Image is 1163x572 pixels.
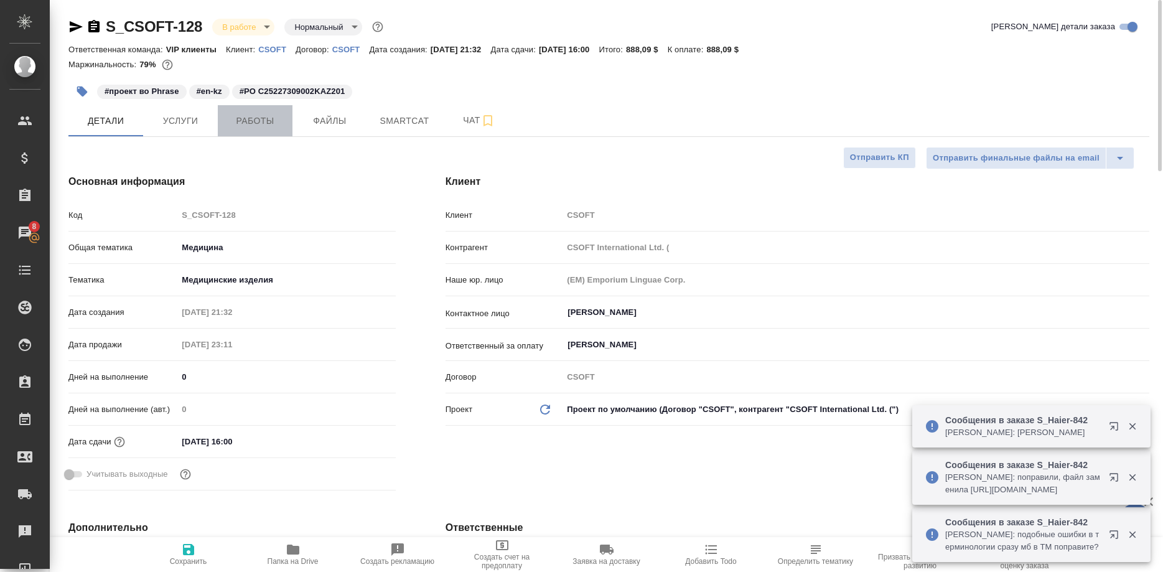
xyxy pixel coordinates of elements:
[258,45,296,54] p: CSOFT
[1142,344,1145,346] button: Open
[945,471,1101,496] p: [PERSON_NAME]: поправили, файл заменила [URL][DOMAIN_NAME]
[177,433,286,451] input: ✎ Введи что-нибудь
[177,400,395,418] input: Пустое поле
[225,113,285,129] span: Работы
[446,371,563,383] p: Договор
[554,537,659,572] button: Заявка на доставку
[945,528,1101,553] p: [PERSON_NAME]: подобные ошибки в терминологии сразу мб в ТМ поправите?
[68,306,177,319] p: Дата создания
[86,19,101,34] button: Скопировать ссылку
[106,18,202,35] a: S_CSOFT-128
[876,553,965,570] span: Призвать менеджера по развитию
[24,220,44,233] span: 8
[450,537,554,572] button: Создать счет на предоплату
[86,468,168,481] span: Учитывать выходные
[218,22,259,32] button: В работе
[170,557,207,566] span: Сохранить
[926,147,1106,169] button: Отправить финальные файлы на email
[1142,311,1145,314] button: Open
[68,371,177,383] p: Дней на выполнение
[105,85,179,98] p: #проект во Phrase
[945,516,1101,528] p: Сообщения в заказе S_Haier-842
[446,340,563,352] p: Ответственный за оплату
[76,113,136,129] span: Детали
[68,241,177,254] p: Общая тематика
[68,403,177,416] p: Дней на выполнение (авт.)
[1101,522,1131,552] button: Открыть в новой вкладке
[446,520,1149,535] h4: Ответственные
[706,45,748,54] p: 888,09 $
[945,426,1101,439] p: [PERSON_NAME]: [PERSON_NAME]
[599,45,626,54] p: Итого:
[1119,472,1145,483] button: Закрыть
[68,60,139,69] p: Маржинальность:
[369,45,430,54] p: Дата создания:
[68,78,96,105] button: Добавить тэг
[68,19,83,34] button: Скопировать ссылку для ЯМессенджера
[332,44,370,54] a: CSOFT
[291,22,347,32] button: Нормальный
[1119,529,1145,540] button: Закрыть
[177,206,395,224] input: Пустое поле
[68,339,177,351] p: Дата продажи
[563,271,1149,289] input: Пустое поле
[360,557,434,566] span: Создать рекламацию
[945,459,1101,471] p: Сообщения в заказе S_Haier-842
[926,147,1134,169] div: split button
[563,206,1149,224] input: Пустое поле
[177,303,286,321] input: Пустое поле
[685,557,736,566] span: Добавить Todo
[159,57,175,73] button: 3125.50 KZT; 15003.00 RUB;
[111,434,128,450] button: Если добавить услуги и заполнить их объемом, то дата рассчитается автоматически
[850,151,909,165] span: Отправить КП
[68,520,396,535] h4: Дополнительно
[563,368,1149,386] input: Пустое поле
[68,209,177,222] p: Код
[668,45,707,54] p: К оплате:
[659,537,764,572] button: Добавить Todo
[868,537,973,572] button: Призвать менеджера по развитию
[332,45,370,54] p: CSOFT
[480,113,495,128] svg: Подписаться
[68,274,177,286] p: Тематика
[68,45,166,54] p: Ответственная команда:
[240,85,345,98] p: #PO C25227309002KAZ201
[446,274,563,286] p: Наше юр. лицо
[177,466,194,482] button: Выбери, если сб и вс нужно считать рабочими днями для выполнения заказа.
[151,113,210,129] span: Услуги
[197,85,222,98] p: #en-kz
[490,45,538,54] p: Дата сдачи:
[188,85,231,96] span: en-kz
[1101,465,1131,495] button: Открыть в новой вкладке
[177,237,395,258] div: Медицина
[375,113,434,129] span: Smartcat
[96,85,188,96] span: проект во Phrase
[563,238,1149,256] input: Пустое поле
[177,335,286,354] input: Пустое поле
[300,113,360,129] span: Файлы
[626,45,668,54] p: 888,09 $
[241,537,345,572] button: Папка на Drive
[563,399,1149,420] div: Проект по умолчанию (Договор "CSOFT", контрагент "CSOFT International Ltd. (")
[68,436,111,448] p: Дата сдачи
[139,60,159,69] p: 79%
[68,174,396,189] h4: Основная информация
[933,151,1100,166] span: Отправить финальные файлы на email
[226,45,258,54] p: Клиент:
[446,403,473,416] p: Проект
[991,21,1115,33] span: [PERSON_NAME] детали заказа
[1101,414,1131,444] button: Открыть в новой вкладке
[1119,421,1145,432] button: Закрыть
[449,113,509,128] span: Чат
[3,217,47,248] a: 8
[268,557,319,566] span: Папка на Drive
[177,368,395,386] input: ✎ Введи что-нибудь
[284,19,362,35] div: В работе
[370,19,386,35] button: Доп статусы указывают на важность/срочность заказа
[572,557,640,566] span: Заявка на доставку
[166,45,226,54] p: VIP клиенты
[446,209,563,222] p: Клиент
[778,557,853,566] span: Определить тематику
[764,537,868,572] button: Определить тематику
[457,553,547,570] span: Создать счет на предоплату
